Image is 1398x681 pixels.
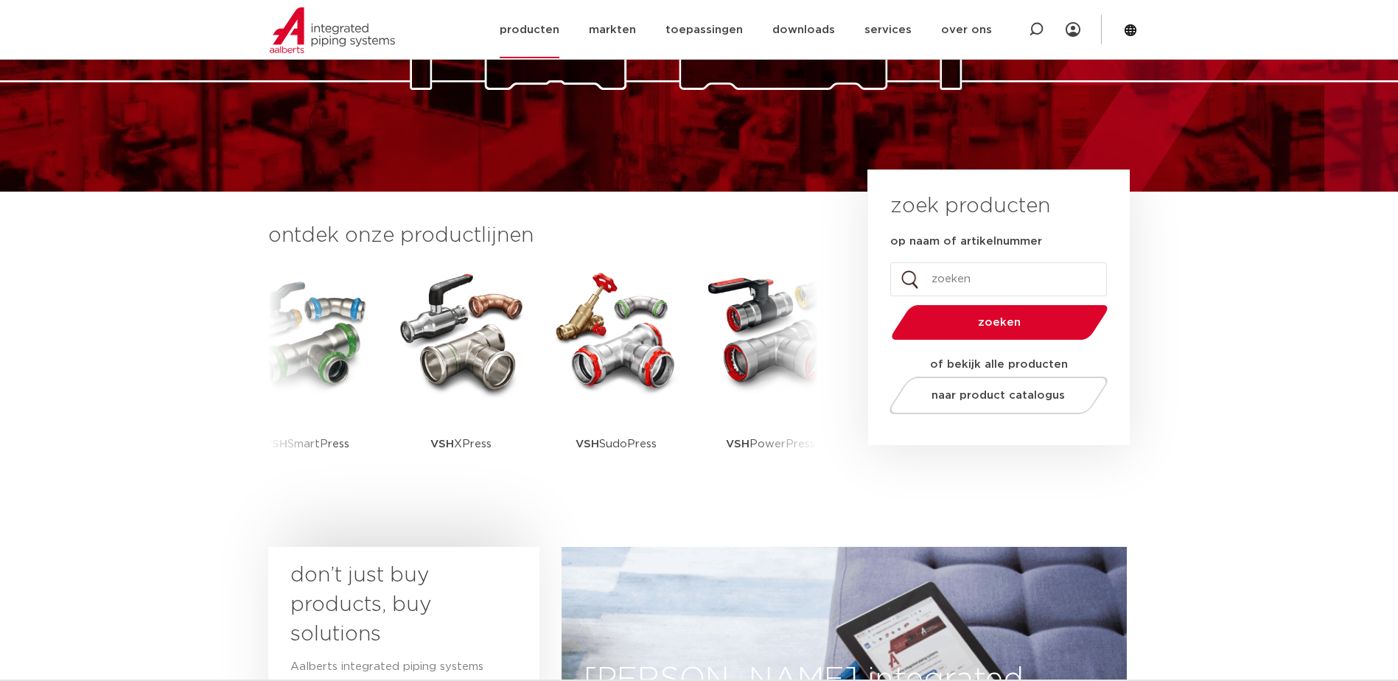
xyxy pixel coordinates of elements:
[430,398,492,490] p: XPress
[726,439,749,450] strong: VSH
[885,377,1111,414] a: naar product catalogus
[550,265,682,490] a: VSHSudoPress
[268,221,818,251] h3: ontdek onze productlijnen
[890,234,1042,249] label: op naam of artikelnummer
[576,439,599,450] strong: VSH
[500,1,992,58] nav: Menu
[932,390,1065,401] span: naar product catalogus
[264,398,349,490] p: SmartPress
[864,1,912,58] a: services
[772,1,835,58] a: downloads
[500,1,559,58] a: producten
[589,1,636,58] a: markten
[930,359,1068,370] strong: of bekijk alle producten
[941,1,992,58] a: over ons
[885,304,1114,341] button: zoeken
[576,398,657,490] p: SudoPress
[890,262,1107,296] input: zoeken
[705,265,837,490] a: VSHPowerPress
[665,1,743,58] a: toepassingen
[726,398,815,490] p: PowerPress
[430,439,454,450] strong: VSH
[240,265,373,490] a: VSHSmartPress
[264,439,287,450] strong: VSH
[290,561,491,649] h3: don’t just buy products, buy solutions
[395,265,528,490] a: VSHXPress
[929,317,1070,328] span: zoeken
[890,192,1050,221] h3: zoek producten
